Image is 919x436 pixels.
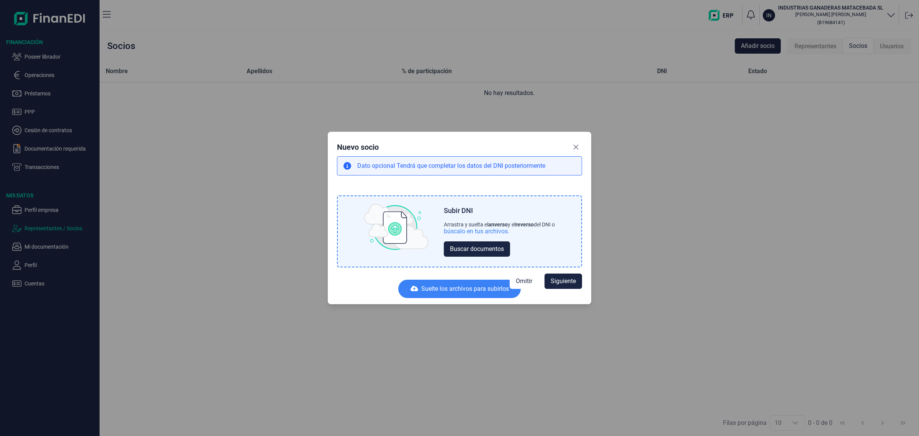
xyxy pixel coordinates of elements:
div: Nuevo socio [337,142,379,152]
span: Omitir [516,277,532,286]
b: reverso [515,221,534,228]
div: búscalo en tus archivos. [444,228,509,235]
span: Buscar documentos [450,244,504,254]
button: Siguiente [545,274,582,289]
button: Omitir [510,274,538,289]
span: Siguiente [551,277,576,286]
div: Subir DNI [444,206,473,215]
div: Arrastra y suelta el y el del DNI o [444,221,555,228]
button: Close [570,141,582,153]
b: anverso [488,221,508,228]
button: Buscar documentos [444,241,510,257]
p: Tendrá que completar los datos del DNI posteriormente [357,161,545,170]
span: Dato opcional [357,162,397,169]
img: upload img [364,204,428,250]
div: búscalo en tus archivos. [444,228,555,235]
